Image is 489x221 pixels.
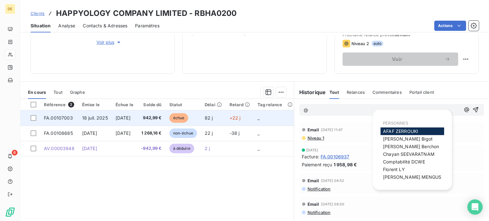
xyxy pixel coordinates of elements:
div: Open Intercom Messenger [467,199,483,215]
span: Analyse [58,23,75,29]
div: Statut [169,102,197,107]
span: Email [308,202,319,207]
span: +22 j [230,115,241,121]
span: [DATE] [306,148,318,152]
span: -942,99 € [141,145,161,152]
span: 3 [68,102,74,107]
span: 18 juil. 2025 [82,115,108,121]
span: -38 j [230,130,240,136]
span: _ [258,115,259,121]
span: [DATE] 08:50 [321,202,344,206]
span: Portail client [409,90,434,95]
span: Comptabilité DCWE [383,159,425,164]
span: 22 j [205,130,213,136]
span: Clients [31,11,45,16]
span: Email [308,178,319,183]
span: Florent LY [383,167,405,172]
h3: HAPPYOLOGY COMPANY LIMITED - RBHA0200 [56,8,237,19]
span: auto [372,41,384,46]
span: AV.00003948 [44,146,74,151]
h6: Historique [294,88,326,96]
span: FA.00108685 [44,130,73,136]
span: Tout [330,90,339,95]
span: [DATE] [116,130,131,136]
span: [PERSON_NAME] MENGUS [383,174,441,180]
span: _ [258,130,259,136]
span: à déduire [169,144,194,153]
span: Chayan SEEVARATNAM [383,151,435,157]
span: Paramètres [135,23,159,29]
span: PERSONNES [383,121,408,126]
img: Logo LeanPay [5,207,15,217]
div: Référence [44,102,74,107]
span: 6 [12,150,18,155]
span: Paiement reçu [302,161,332,168]
span: Notification [307,186,331,191]
span: @ [304,107,308,113]
span: [DATE] 08:52 [321,179,344,183]
span: 1 958,98 € [334,161,357,168]
span: échue [169,113,188,123]
span: Niveau 1 [307,135,324,141]
span: non-échue [169,128,197,138]
span: Notification [307,210,331,215]
span: Contacts & Adresses [83,23,127,29]
span: _ [258,146,259,151]
span: Tout [53,90,62,95]
span: Relances [347,90,365,95]
span: Voir [350,57,444,62]
span: [PERSON_NAME] Bigot [383,136,433,142]
span: FA.00107003 [44,115,73,121]
div: DE [5,4,15,14]
span: [DATE] [82,130,97,136]
span: Niveau 2 [351,41,369,46]
span: [DATE] 11:47 [321,128,343,132]
span: AFAF ZERROUKI [383,128,418,134]
span: Voir plus [96,39,122,45]
span: Graphe [70,90,85,95]
span: Facture : [302,153,319,160]
a: Clients [31,10,45,17]
span: En cours [28,90,46,95]
span: Situation [31,23,51,29]
button: Actions [434,21,466,31]
span: Commentaires [372,90,402,95]
div: Retard [230,102,250,107]
span: FA.00106937 [321,153,350,160]
span: 942,99 € [141,115,161,121]
button: Voir plus [51,39,167,46]
span: [DATE] [116,115,131,121]
div: Émise le [82,102,108,107]
button: Voir [343,52,458,66]
span: 1 268,16 € [141,130,161,136]
div: Tag relance [258,102,290,107]
div: Échue le [116,102,133,107]
div: Solde dû [141,102,161,107]
span: Email [308,127,319,132]
span: [DATE] [82,146,97,151]
div: Délai [205,102,222,107]
span: 2 j [205,146,210,151]
span: [PERSON_NAME] Berchon [383,144,439,149]
span: 82 j [205,115,213,121]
